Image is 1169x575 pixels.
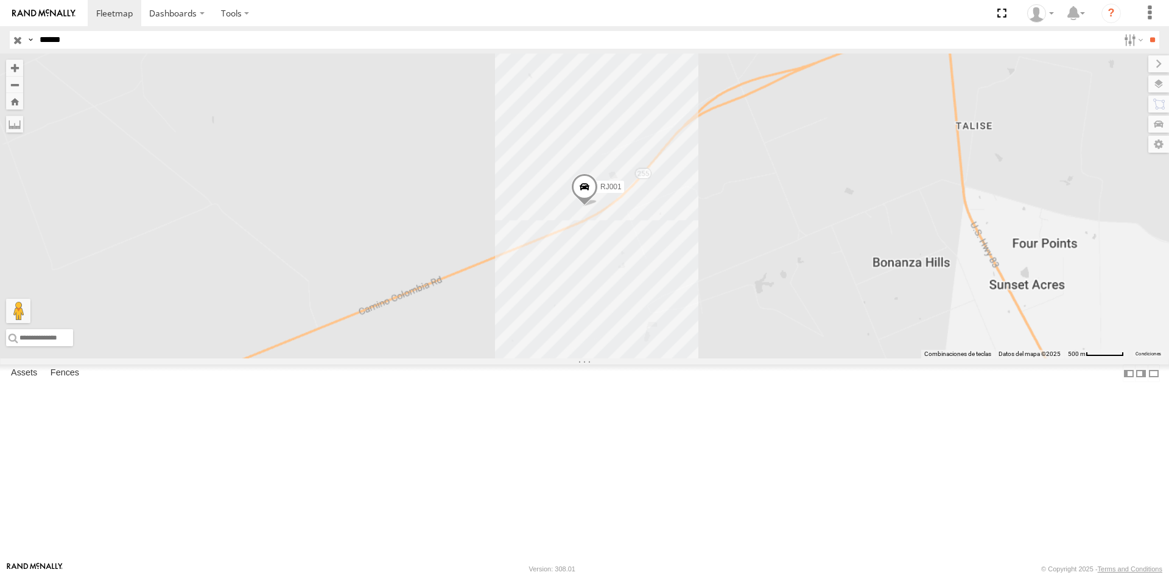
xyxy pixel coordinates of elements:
[1136,352,1161,357] a: Condiciones (se abre en una nueva pestaña)
[999,350,1061,357] span: Datos del mapa ©2025
[1068,350,1086,357] span: 500 m
[1041,565,1162,573] div: © Copyright 2025 -
[600,183,622,191] span: RJ001
[529,565,575,573] div: Version: 308.01
[6,93,23,110] button: Zoom Home
[1148,136,1169,153] label: Map Settings
[1101,4,1121,23] i: ?
[44,365,85,382] label: Fences
[1135,364,1147,382] label: Dock Summary Table to the Right
[6,76,23,93] button: Zoom out
[1148,364,1160,382] label: Hide Summary Table
[6,60,23,76] button: Zoom in
[6,299,30,323] button: Arrastra el hombrecito naranja al mapa para abrir Street View
[924,350,991,358] button: Combinaciones de teclas
[1123,364,1135,382] label: Dock Summary Table to the Left
[6,116,23,133] label: Measure
[1064,350,1128,358] button: Escala del mapa: 500 m por 59 píxeles
[1098,565,1162,573] a: Terms and Conditions
[1023,4,1058,23] div: Sebastian Velez
[26,31,35,49] label: Search Query
[7,563,63,575] a: Visit our Website
[5,365,43,382] label: Assets
[1119,31,1145,49] label: Search Filter Options
[12,9,75,18] img: rand-logo.svg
